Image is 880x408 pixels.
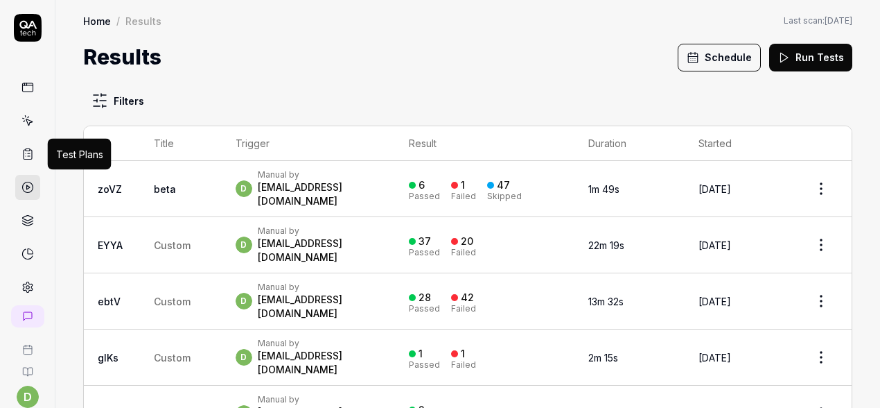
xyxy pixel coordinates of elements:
[461,291,474,304] div: 42
[698,296,731,307] time: [DATE]
[258,226,381,237] div: Manual by
[125,14,161,28] div: Results
[98,296,121,307] a: ebtV
[419,291,431,304] div: 28
[84,126,140,161] th: ID
[236,237,252,253] span: d
[154,239,191,251] span: Custom
[409,248,440,257] div: Passed
[588,352,618,364] time: 2m 15s
[409,192,440,201] div: Passed
[419,348,423,360] div: 1
[236,349,252,366] span: d
[451,305,476,313] div: Failed
[588,296,624,307] time: 13m 32s
[154,296,191,307] span: Custom
[56,147,103,162] div: Test Plans
[154,352,191,364] span: Custom
[461,348,465,360] div: 1
[825,15,852,26] time: [DATE]
[588,239,624,251] time: 22m 19s
[698,183,731,195] time: [DATE]
[116,14,120,28] div: /
[83,14,111,28] a: Home
[395,126,574,161] th: Result
[419,179,425,192] div: 6
[784,15,852,27] button: Last scan:[DATE]
[17,386,39,408] button: d
[258,349,381,377] div: [EMAIL_ADDRESS][DOMAIN_NAME]
[678,44,761,71] button: Schedule
[140,126,222,161] th: Title
[487,192,522,201] div: Skipped
[258,237,381,264] div: [EMAIL_ADDRESS][DOMAIN_NAME]
[83,87,152,114] button: Filters
[236,180,252,197] span: d
[685,126,791,161] th: Started
[451,248,476,257] div: Failed
[6,333,49,355] a: Book a call with us
[236,293,252,309] span: d
[83,42,161,73] h1: Results
[698,352,731,364] time: [DATE]
[11,305,44,328] a: New conversation
[222,126,395,161] th: Trigger
[258,394,381,405] div: Manual by
[461,235,473,248] div: 20
[784,15,852,27] span: Last scan:
[419,235,431,248] div: 37
[574,126,685,161] th: Duration
[98,352,118,364] a: glKs
[497,179,510,192] div: 47
[451,361,476,369] div: Failed
[258,293,381,321] div: [EMAIL_ADDRESS][DOMAIN_NAME]
[409,305,440,313] div: Passed
[409,361,440,369] div: Passed
[258,282,381,293] div: Manual by
[6,355,49,377] a: Documentation
[98,239,123,251] a: EYYA
[698,239,731,251] time: [DATE]
[98,183,122,195] a: zoVZ
[769,44,852,71] button: Run Tests
[588,183,619,195] time: 1m 49s
[461,179,465,192] div: 1
[258,169,381,180] div: Manual by
[154,183,176,195] a: beta
[258,338,381,349] div: Manual by
[258,180,381,208] div: [EMAIL_ADDRESS][DOMAIN_NAME]
[451,192,476,201] div: Failed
